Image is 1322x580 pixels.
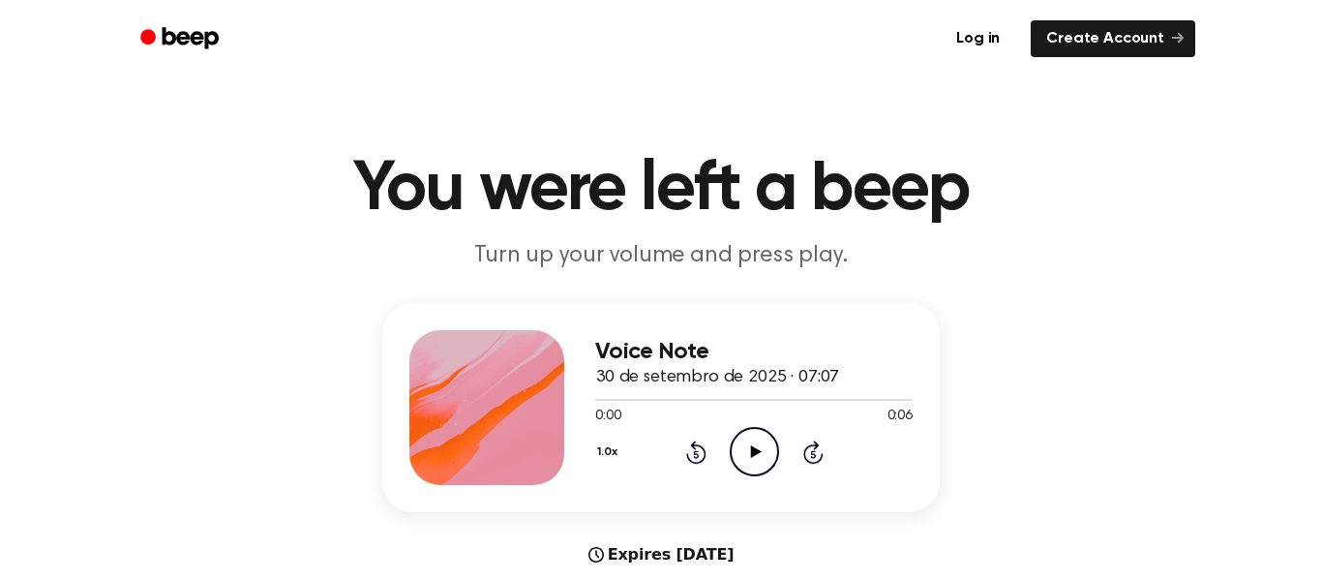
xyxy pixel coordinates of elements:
a: Create Account [1031,20,1195,57]
h1: You were left a beep [165,155,1157,225]
a: Log in [937,16,1019,61]
span: 0:00 [595,407,620,427]
p: Turn up your volume and press play. [289,240,1033,272]
h3: Voice Note [595,339,913,365]
span: 0:06 [887,407,913,427]
span: 30 de setembro de 2025 · 07:07 [595,369,839,386]
div: Expires [DATE] [588,543,735,566]
button: 1.0x [595,436,624,469]
a: Beep [127,20,236,58]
